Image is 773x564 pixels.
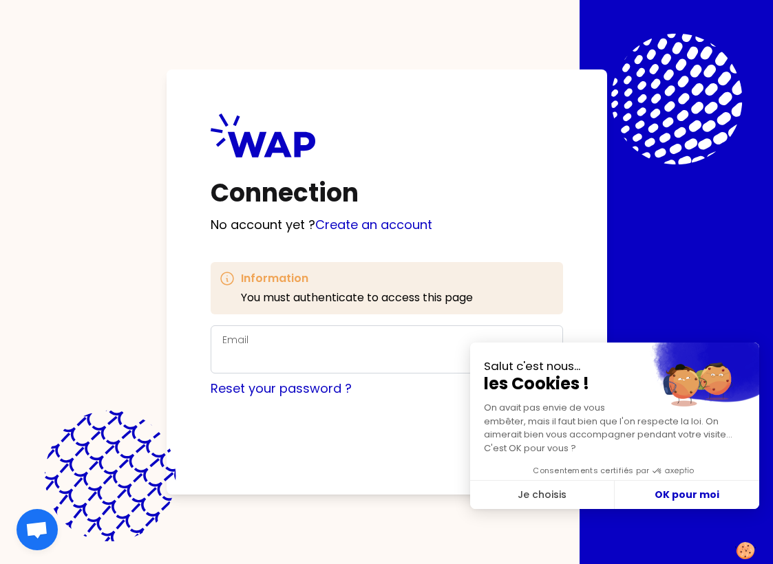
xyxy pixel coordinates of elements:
[241,270,473,287] h3: Information
[470,481,615,510] button: Je choisis les cookies à configurer
[211,215,563,235] p: No account yet ?
[315,216,432,233] a: Create an account
[615,481,759,510] button: Accepter les cookies
[241,290,473,306] p: You must authenticate to access this page
[484,359,745,373] small: Salut c'est nous...
[211,380,352,397] a: Reset your password ?
[484,373,745,394] span: les Cookies !
[653,451,694,492] svg: Axeptio
[17,509,58,550] div: Ouvrir le chat
[211,180,563,207] h1: Connection
[533,467,649,475] span: Consentements certifiés par
[222,333,248,347] label: Email
[484,401,745,455] p: On avait pas envie de vous embêter, mais il faut bien que l'on respecte la loi. On aimerait bien ...
[526,462,703,480] button: Consentements certifiés par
